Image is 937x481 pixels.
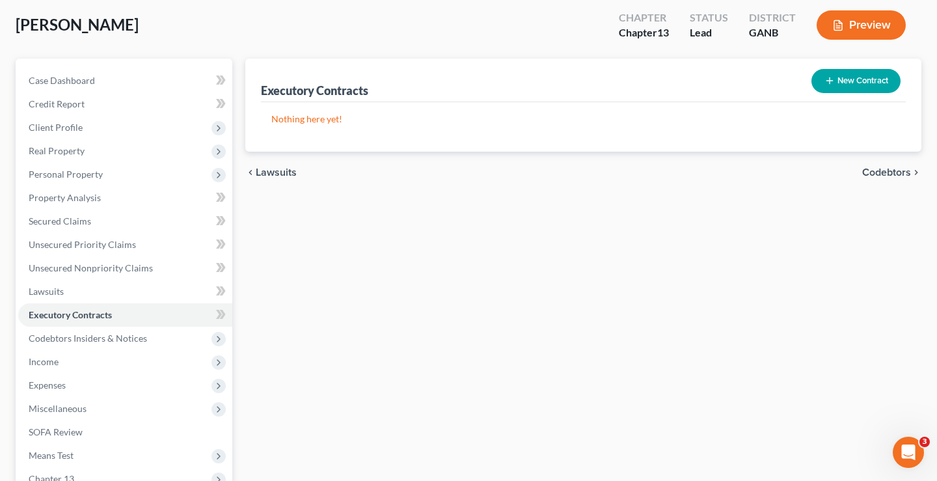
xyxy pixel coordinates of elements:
[811,69,901,93] button: New Contract
[18,69,232,92] a: Case Dashboard
[690,25,728,40] div: Lead
[29,262,153,273] span: Unsecured Nonpriority Claims
[29,239,136,250] span: Unsecured Priority Claims
[657,26,669,38] span: 13
[919,437,930,447] span: 3
[29,98,85,109] span: Credit Report
[29,356,59,367] span: Income
[893,437,924,468] iframe: Intercom live chat
[29,450,74,461] span: Means Test
[749,25,796,40] div: GANB
[690,10,728,25] div: Status
[16,15,139,34] span: [PERSON_NAME]
[29,75,95,86] span: Case Dashboard
[619,10,669,25] div: Chapter
[29,145,85,156] span: Real Property
[29,192,101,203] span: Property Analysis
[18,186,232,210] a: Property Analysis
[749,10,796,25] div: District
[18,233,232,256] a: Unsecured Priority Claims
[862,167,921,178] button: Codebtors chevron_right
[29,122,83,133] span: Client Profile
[256,167,297,178] span: Lawsuits
[245,167,297,178] button: chevron_left Lawsuits
[619,25,669,40] div: Chapter
[261,83,368,98] div: Executory Contracts
[29,403,87,414] span: Miscellaneous
[271,113,895,126] p: Nothing here yet!
[18,92,232,116] a: Credit Report
[911,167,921,178] i: chevron_right
[29,169,103,180] span: Personal Property
[29,426,83,437] span: SOFA Review
[29,379,66,391] span: Expenses
[817,10,906,40] button: Preview
[18,256,232,280] a: Unsecured Nonpriority Claims
[862,167,911,178] span: Codebtors
[29,215,91,227] span: Secured Claims
[18,303,232,327] a: Executory Contracts
[18,210,232,233] a: Secured Claims
[29,309,112,320] span: Executory Contracts
[245,167,256,178] i: chevron_left
[29,333,147,344] span: Codebtors Insiders & Notices
[29,286,64,297] span: Lawsuits
[18,280,232,303] a: Lawsuits
[18,420,232,444] a: SOFA Review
